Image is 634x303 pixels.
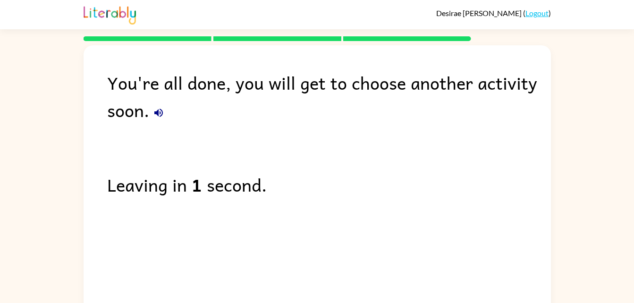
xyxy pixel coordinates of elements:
div: You're all done, you will get to choose another activity soon. [107,69,551,124]
div: ( ) [436,8,551,17]
div: Leaving in second. [107,171,551,198]
b: 1 [192,171,202,198]
span: Desirae [PERSON_NAME] [436,8,523,17]
a: Logout [525,8,549,17]
img: Literably [84,4,136,25]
